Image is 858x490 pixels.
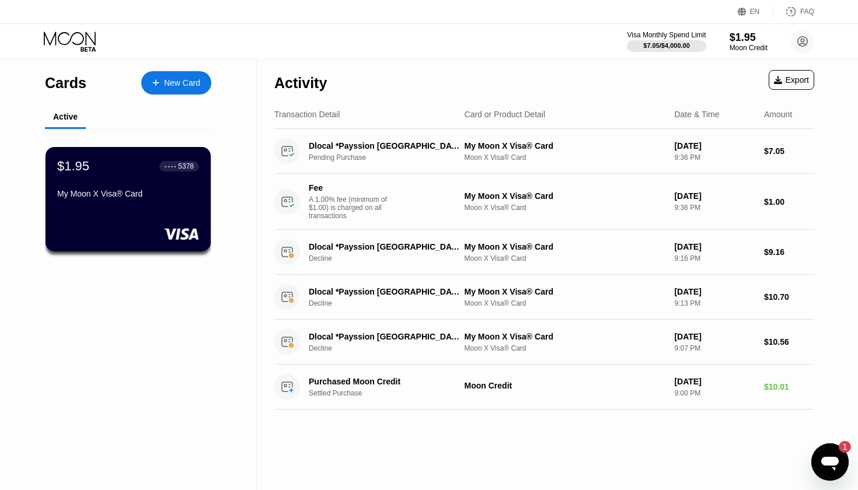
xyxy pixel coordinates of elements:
[57,189,199,198] div: My Moon X Visa® Card
[774,75,809,85] div: Export
[750,8,760,16] div: EN
[764,197,814,206] div: $1.00
[465,204,665,212] div: Moon X Visa® Card
[465,141,665,150] div: My Moon X Visa® Card
[465,381,665,390] div: Moon Credit
[769,70,814,90] div: Export
[674,141,755,150] div: [DATE]
[178,162,194,170] div: 5378
[773,6,814,17] div: FAQ
[274,174,814,230] div: FeeA 1.00% fee (minimum of $1.00) is charged on all transactionsMy Moon X Visa® CardMoon X Visa® ...
[674,332,755,341] div: [DATE]
[674,191,755,201] div: [DATE]
[764,247,814,257] div: $9.16
[309,344,472,352] div: Decline
[57,159,89,174] div: $1.95
[309,195,396,220] div: A 1.00% fee (minimum of $1.00) is charged on all transactions
[674,242,755,251] div: [DATE]
[674,254,755,262] div: 9:16 PM
[811,443,849,481] iframe: Mesajlaşma penceresini başlatma düğmesi, 1 okunmamış mesaj
[627,31,706,39] div: Visa Monthly Spend Limit
[45,75,86,92] div: Cards
[53,112,78,121] div: Active
[274,365,814,409] div: Purchased Moon CreditSettled PurchaseMoon Credit[DATE]9:00 PM$10.01
[274,230,814,275] div: Dlocal *Payssion [GEOGRAPHIC_DATA] [GEOGRAPHIC_DATA]DeclineMy Moon X Visa® CardMoon X Visa® Card[...
[465,254,665,262] div: Moon X Visa® Card
[674,153,755,162] div: 9:36 PM
[800,8,814,16] div: FAQ
[730,44,768,52] div: Moon Credit
[309,242,460,251] div: Dlocal *Payssion [GEOGRAPHIC_DATA] [GEOGRAPHIC_DATA]
[309,287,460,296] div: Dlocal *Payssion [GEOGRAPHIC_DATA] [GEOGRAPHIC_DATA]
[274,275,814,320] div: Dlocal *Payssion [GEOGRAPHIC_DATA] [GEOGRAPHIC_DATA]DeclineMy Moon X Visa® CardMoon X Visa® Card[...
[274,129,814,174] div: Dlocal *Payssion [GEOGRAPHIC_DATA] [GEOGRAPHIC_DATA]Pending PurchaseMy Moon X Visa® CardMoon X Vi...
[309,332,460,341] div: Dlocal *Payssion [GEOGRAPHIC_DATA] [GEOGRAPHIC_DATA]
[274,75,327,92] div: Activity
[764,337,814,346] div: $10.56
[274,320,814,365] div: Dlocal *Payssion [GEOGRAPHIC_DATA] [GEOGRAPHIC_DATA]DeclineMy Moon X Visa® CardMoon X Visa® Card[...
[674,344,755,352] div: 9:07 PM
[764,382,814,391] div: $10.01
[465,191,665,201] div: My Moon X Visa® Card
[141,71,211,94] div: New Card
[674,204,755,212] div: 9:36 PM
[764,110,792,119] div: Amount
[674,287,755,296] div: [DATE]
[465,299,665,307] div: Moon X Visa® Card
[309,183,390,192] div: Fee
[165,164,176,168] div: ● ● ● ●
[764,146,814,156] div: $7.05
[730,32,768,52] div: $1.95Moon Credit
[274,110,340,119] div: Transaction Detail
[46,147,211,251] div: $1.95● ● ● ●5378My Moon X Visa® Card
[828,441,851,453] iframe: Okunmamış mesaj sayısı
[465,287,665,296] div: My Moon X Visa® Card
[309,254,472,262] div: Decline
[164,78,200,88] div: New Card
[627,31,706,52] div: Visa Monthly Spend Limit$7.05/$4,000.00
[465,344,665,352] div: Moon X Visa® Card
[309,153,472,162] div: Pending Purchase
[674,110,719,119] div: Date & Time
[309,377,460,386] div: Purchased Moon Credit
[730,32,768,44] div: $1.95
[674,389,755,397] div: 9:00 PM
[643,42,690,49] div: $7.05 / $4,000.00
[674,299,755,307] div: 9:13 PM
[465,242,665,251] div: My Moon X Visa® Card
[309,141,460,150] div: Dlocal *Payssion [GEOGRAPHIC_DATA] [GEOGRAPHIC_DATA]
[674,377,755,386] div: [DATE]
[309,389,472,397] div: Settled Purchase
[465,332,665,341] div: My Moon X Visa® Card
[738,6,773,17] div: EN
[309,299,472,307] div: Decline
[465,110,546,119] div: Card or Product Detail
[465,153,665,162] div: Moon X Visa® Card
[764,292,814,302] div: $10.70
